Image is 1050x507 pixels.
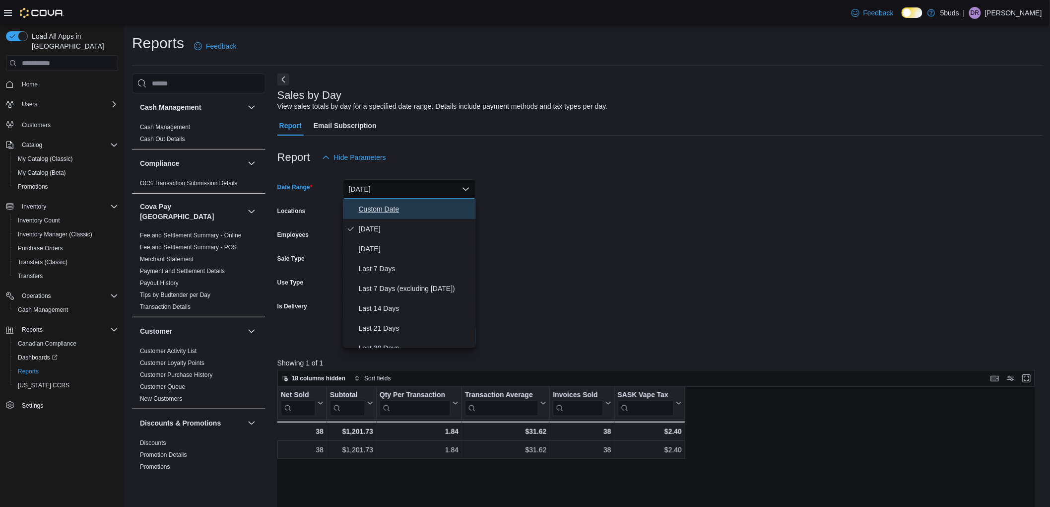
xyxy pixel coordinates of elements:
[465,391,538,400] div: Transaction Average
[140,303,191,310] a: Transaction Details
[140,291,210,298] a: Tips by Budtender per Day
[140,231,242,239] span: Fee and Settlement Summary - Online
[465,444,546,456] div: $31.62
[2,398,122,413] button: Settings
[2,138,122,152] button: Catalog
[281,391,316,400] div: Net Sold
[969,7,981,19] div: Dawn Richmond
[140,383,185,391] span: Customer Queue
[359,302,472,314] span: Last 14 Days
[318,147,390,167] button: Hide Parameters
[18,119,55,131] a: Customers
[330,391,365,400] div: Subtotal
[359,203,472,215] span: Custom Date
[553,391,603,400] div: Invoices Sold
[985,7,1042,19] p: [PERSON_NAME]
[18,118,118,131] span: Customers
[380,391,451,400] div: Qty Per Transaction
[18,169,66,177] span: My Catalog (Beta)
[140,202,244,221] button: Cova Pay [GEOGRAPHIC_DATA]
[14,153,77,165] a: My Catalog (Classic)
[359,243,472,255] span: [DATE]
[14,181,118,193] span: Promotions
[330,426,373,437] div: $1,201.73
[277,73,289,85] button: Next
[343,199,476,348] div: Select listbox
[140,243,237,251] span: Fee and Settlement Summary - POS
[140,395,182,403] span: New Customers
[132,33,184,53] h1: Reports
[18,367,39,375] span: Reports
[2,323,122,337] button: Reports
[22,203,46,211] span: Inventory
[380,391,459,416] button: Qty Per Transaction
[465,426,546,437] div: $31.62
[246,101,258,113] button: Cash Management
[465,391,546,416] button: Transaction Average
[10,378,122,392] button: [US_STATE] CCRS
[10,337,122,351] button: Canadian Compliance
[14,228,96,240] a: Inventory Manager (Classic)
[10,303,122,317] button: Cash Management
[281,391,324,416] button: Net Sold
[18,324,118,336] span: Reports
[18,306,68,314] span: Cash Management
[140,463,170,471] span: Promotions
[140,102,201,112] h3: Cash Management
[140,439,166,446] a: Discounts
[18,272,43,280] span: Transfers
[10,269,122,283] button: Transfers
[940,7,959,19] p: 5buds
[989,372,1001,384] button: Keyboard shortcuts
[617,426,681,437] div: $2.40
[18,183,48,191] span: Promotions
[380,444,459,456] div: 1.84
[18,244,63,252] span: Purchase Orders
[277,151,310,163] h3: Report
[277,279,303,287] label: Use Type
[206,41,236,51] span: Feedback
[140,291,210,299] span: Tips by Budtender per Day
[140,348,197,355] a: Customer Activity List
[6,73,118,438] nav: Complex example
[14,242,67,254] a: Purchase Orders
[10,152,122,166] button: My Catalog (Classic)
[350,372,394,384] button: Sort fields
[246,417,258,429] button: Discounts & Promotions
[2,117,122,132] button: Customers
[140,268,225,275] a: Payment and Settlement Details
[617,391,681,416] button: SASK Vape Tax
[18,155,73,163] span: My Catalog (Classic)
[364,374,391,382] span: Sort fields
[140,383,185,390] a: Customer Queue
[18,78,42,90] a: Home
[10,364,122,378] button: Reports
[1021,372,1033,384] button: Enter fullscreen
[279,116,302,136] span: Report
[359,263,472,275] span: Last 7 Days
[140,244,237,251] a: Fee and Settlement Summary - POS
[14,242,118,254] span: Purchase Orders
[14,228,118,240] span: Inventory Manager (Classic)
[22,80,38,88] span: Home
[140,359,204,367] span: Customer Loyalty Points
[277,207,306,215] label: Locations
[359,283,472,294] span: Last 7 Days (excluding [DATE])
[140,418,244,428] button: Discounts & Promotions
[292,374,346,382] span: 18 columns hidden
[2,77,122,91] button: Home
[14,167,70,179] a: My Catalog (Beta)
[10,166,122,180] button: My Catalog (Beta)
[140,326,244,336] button: Customer
[14,352,62,363] a: Dashboards
[2,200,122,214] button: Inventory
[14,379,118,391] span: Washington CCRS
[22,121,51,129] span: Customers
[18,354,58,362] span: Dashboards
[18,340,76,348] span: Canadian Compliance
[330,391,365,416] div: Subtotal
[617,391,673,416] div: SASK Vape Tax
[281,391,316,416] div: Net Sold
[246,325,258,337] button: Customer
[18,98,118,110] span: Users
